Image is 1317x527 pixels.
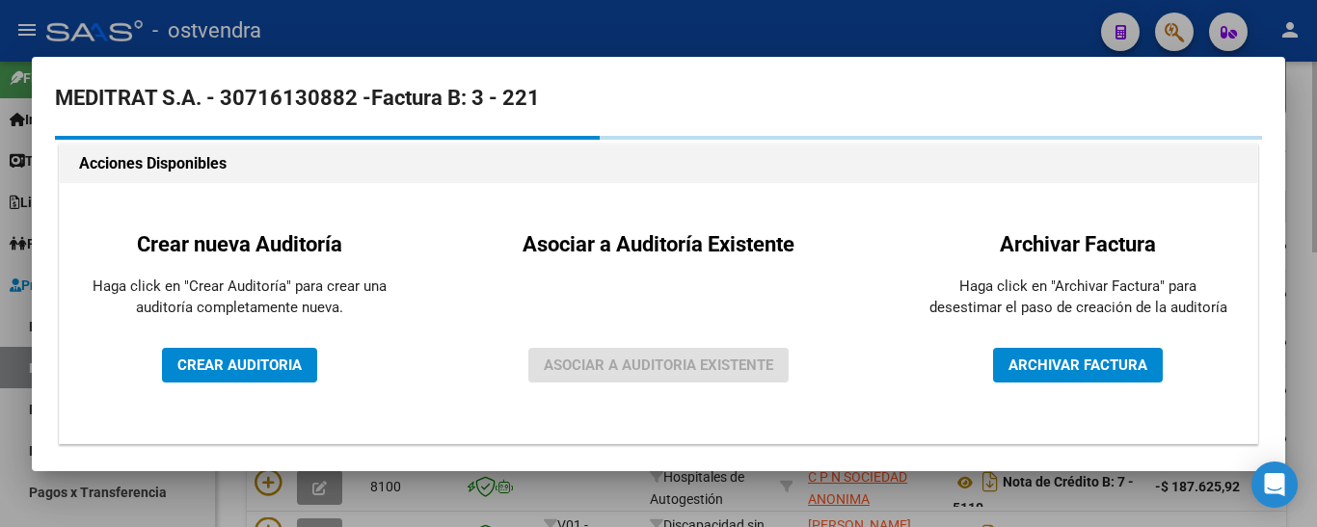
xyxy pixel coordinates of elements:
[55,80,1262,117] h2: MEDITRAT S.A. - 30716130882 -
[371,86,540,110] strong: Factura B: 3 - 221
[162,348,317,382] button: CREAR AUDITORIA
[928,228,1227,260] h2: Archivar Factura
[528,348,789,382] button: ASOCIAR A AUDITORIA EXISTENTE
[79,152,1238,175] h1: Acciones Disponibles
[523,228,794,260] h2: Asociar a Auditoría Existente
[1251,461,1298,508] div: Open Intercom Messenger
[1008,356,1147,374] span: ARCHIVAR FACTURA
[90,276,389,319] p: Haga click en "Crear Auditoría" para crear una auditoría completamente nueva.
[90,228,389,260] h2: Crear nueva Auditoría
[928,276,1227,319] p: Haga click en "Archivar Factura" para desestimar el paso de creación de la auditoría
[993,348,1163,382] button: ARCHIVAR FACTURA
[177,356,302,374] span: CREAR AUDITORIA
[544,356,773,374] span: ASOCIAR A AUDITORIA EXISTENTE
